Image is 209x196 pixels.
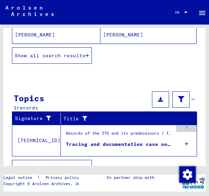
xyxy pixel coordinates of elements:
[175,11,183,14] span: EN
[179,166,196,183] img: Change consent
[198,9,206,17] mat-icon: Side nav toggle icon
[15,165,85,171] span: Show all search results
[195,5,209,19] button: Toggle sidenav
[66,130,173,140] div: Records of the ITS and its predecessors / Inquiry processing / ITS case files as of 1947 / Reposi...
[66,141,173,148] div: Tracing and documentation case no. 982.391 for [PERSON_NAME] born [DEMOGRAPHIC_DATA]
[64,115,183,122] div: Title
[12,27,100,43] mat-cell: [PERSON_NAME]
[15,115,55,122] div: Signature
[107,175,154,181] p: In partner ship with
[17,105,38,111] span: records
[14,92,44,104] div: Topics
[40,175,87,181] a: Privacy policy
[14,105,17,111] span: 1
[179,166,195,182] div: Change consent
[15,113,62,124] div: Signature
[3,175,87,181] div: |
[3,175,38,181] a: Legal notice
[100,27,196,43] mat-cell: [PERSON_NAME]
[64,113,190,124] div: Title
[15,52,85,59] span: Show all search results
[12,160,92,176] button: Show all search results
[181,175,206,192] img: yv_logo.png
[3,181,87,187] p: Copyright © Arolsen Archives, 2021
[12,125,61,156] td: [TECHNICAL_ID]
[5,6,54,16] img: Arolsen_neg.svg
[176,125,197,132] div: 7
[12,47,92,64] button: Show all search results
